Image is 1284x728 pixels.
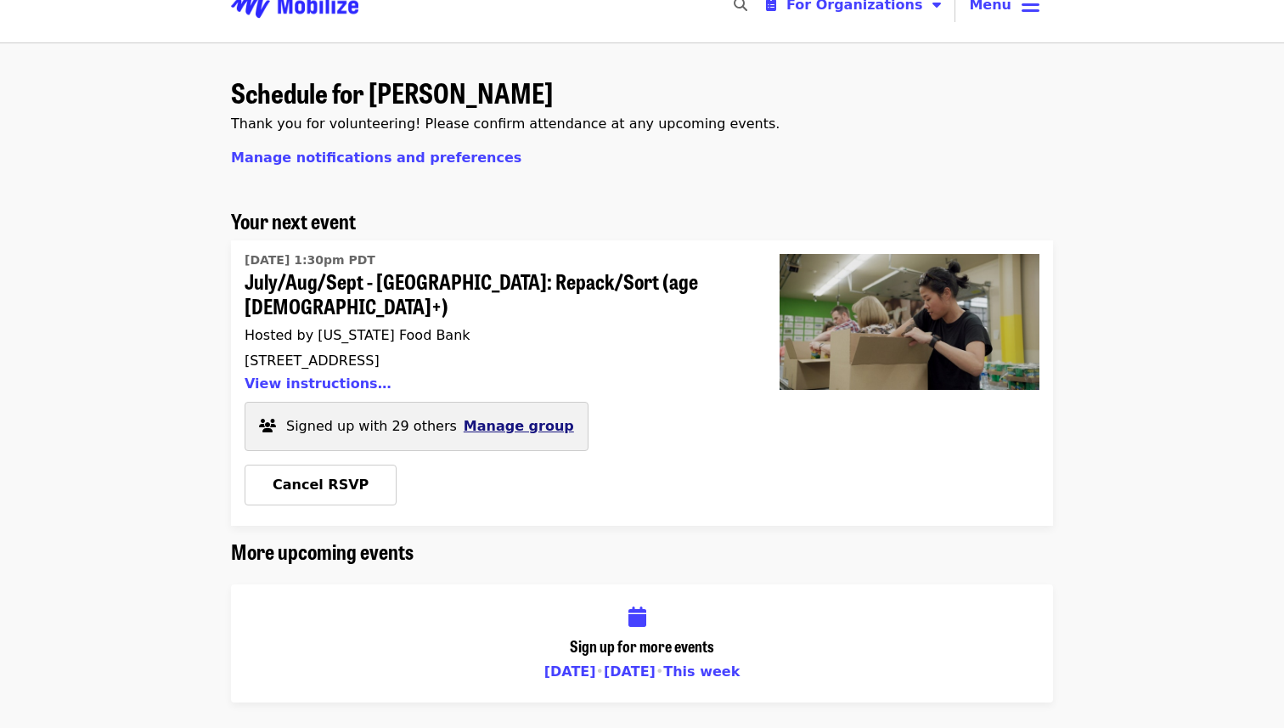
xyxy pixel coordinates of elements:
[273,477,369,493] span: Cancel RSVP
[245,375,391,392] button: View instructions…
[231,72,553,112] span: Schedule for [PERSON_NAME]
[231,206,356,235] span: Your next event
[231,150,521,166] a: Manage notifications and preferences
[245,327,470,343] span: Hosted by [US_STATE] Food Bank
[245,269,739,319] span: July/Aug/Sept - [GEOGRAPHIC_DATA]: Repack/Sort (age [DEMOGRAPHIC_DATA]+)
[231,536,414,566] span: More upcoming events
[766,240,1053,526] a: July/Aug/Sept - Portland: Repack/Sort (age 8+)
[544,663,596,680] a: [DATE]
[570,635,714,657] span: Sign up for more events
[464,416,574,437] button: Manage group
[286,418,457,434] span: Signed up with 29 others
[464,418,574,434] span: Manage group
[663,663,740,680] a: This week
[245,465,397,505] button: Cancel RSVP
[780,254,1039,390] img: July/Aug/Sept - Portland: Repack/Sort (age 8+)
[245,247,739,402] a: July/Aug/Sept - Portland: Repack/Sort (age 8+)
[231,116,780,132] span: Thank you for volunteering! Please confirm attendance at any upcoming events.
[259,418,276,434] i: users icon
[596,663,604,680] span: •
[656,663,663,680] span: •
[628,605,646,629] i: calendar icon
[245,251,375,269] time: [DATE] 1:30pm PDT
[604,663,656,680] a: [DATE]
[245,353,739,369] div: [STREET_ADDRESS]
